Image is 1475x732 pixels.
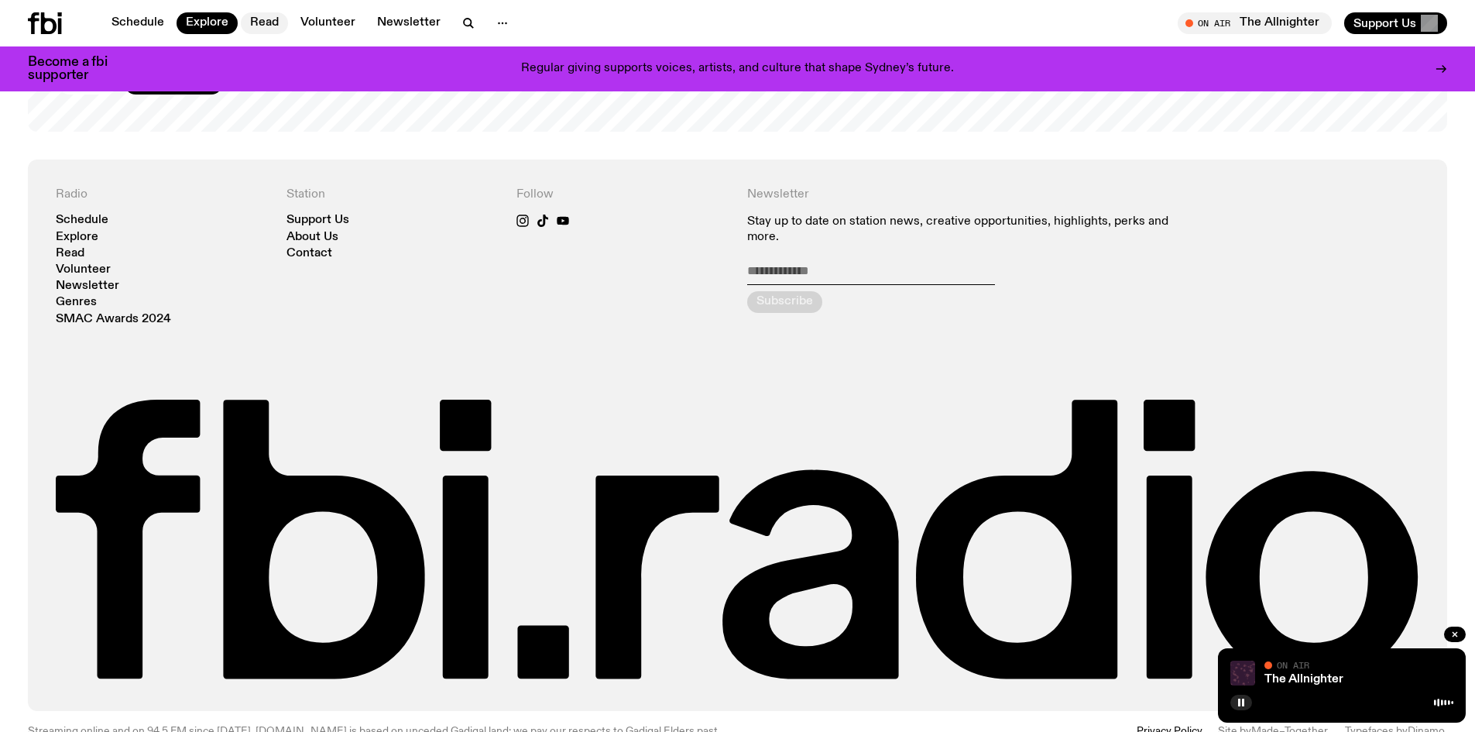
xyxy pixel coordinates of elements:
a: Newsletter [56,280,119,292]
a: Newsletter [368,12,450,34]
button: Support Us [1344,12,1447,34]
h4: Follow [516,187,729,202]
h3: Become a fbi supporter [28,56,127,82]
span: On Air [1277,660,1309,670]
a: Read [56,248,84,259]
a: Volunteer [291,12,365,34]
a: Explore [56,232,98,243]
p: Stay up to date on station news, creative opportunities, highlights, perks and more. [747,215,1189,244]
button: On AirThe Allnighter [1178,12,1332,34]
a: Explore [177,12,238,34]
h4: Station [286,187,499,202]
a: Genres [56,297,97,308]
span: Support Us [1353,16,1416,30]
h4: Newsletter [747,187,1189,202]
a: The Allnighter [1264,673,1343,686]
h4: Radio [56,187,268,202]
a: Volunteer [56,264,111,276]
a: Support Us [286,215,349,226]
button: Subscribe [747,291,822,313]
a: Read [241,12,288,34]
a: Schedule [102,12,173,34]
a: About Us [286,232,338,243]
a: Schedule [56,215,108,226]
a: Contact [286,248,332,259]
p: Regular giving supports voices, artists, and culture that shape Sydney’s future. [521,62,954,76]
a: SMAC Awards 2024 [56,314,171,325]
